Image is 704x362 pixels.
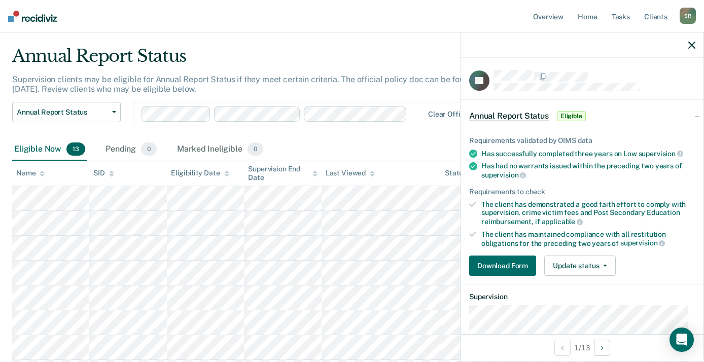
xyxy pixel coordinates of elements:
button: Download Form [469,256,536,276]
div: Status [445,169,467,177]
button: Update status [544,256,616,276]
span: supervision [481,171,526,179]
div: Annual Report StatusEligible [461,100,703,132]
div: Supervision End Date [248,165,317,182]
p: Supervision clients may be eligible for Annual Report Status if they meet certain criteria. The o... [12,75,522,94]
div: Marked Ineligible [175,138,265,161]
span: Annual Report Status [469,111,549,121]
span: 0 [248,142,263,156]
div: Requirements to check [469,188,695,196]
button: Previous Opportunity [554,340,571,356]
div: Annual Report Status [12,46,540,75]
div: Last Viewed [326,169,375,177]
div: 1 / 13 [461,334,703,361]
div: Eligible Now [12,138,87,161]
div: Eligibility Date [171,169,229,177]
span: supervision [639,150,683,158]
div: Clear officers [428,110,475,119]
button: Next Opportunity [594,340,610,356]
div: SID [93,169,114,177]
div: Name [16,169,45,177]
div: S R [680,8,696,24]
div: Pending [103,138,159,161]
span: applicable [542,218,583,226]
div: Has had no warrants issued within the preceding two years of [481,162,695,179]
div: Has successfully completed three years on Low [481,149,695,158]
img: Recidiviz [8,11,57,22]
div: Open Intercom Messenger [670,328,694,352]
dt: Supervision [469,293,695,301]
span: 0 [141,142,157,156]
div: The client has demonstrated a good faith effort to comply with supervision, crime victim fees and... [481,200,695,226]
a: Navigate to form link [469,256,540,276]
span: Eligible [557,111,586,121]
div: The client has maintained compliance with all restitution obligations for the preceding two years of [481,230,695,247]
div: Requirements validated by OIMS data [469,136,695,145]
span: 13 [66,142,85,156]
span: supervision [620,239,665,247]
span: Annual Report Status [17,108,108,117]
